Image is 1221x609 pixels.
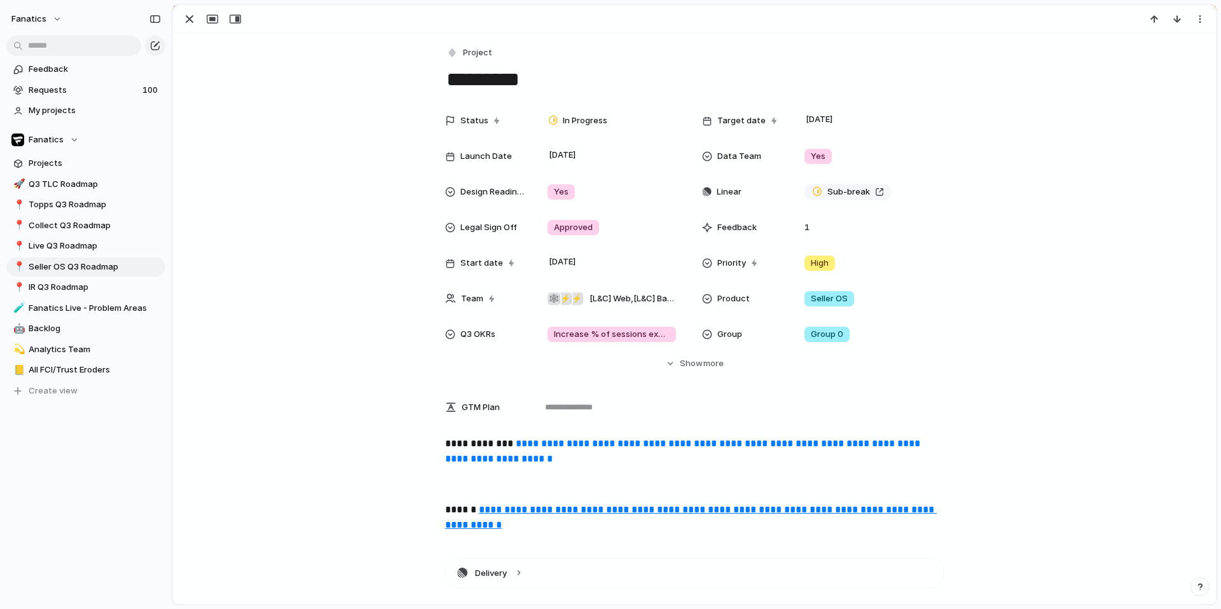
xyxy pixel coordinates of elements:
div: ⚡ [559,292,572,305]
span: High [811,257,829,270]
a: Sub-break [804,184,892,200]
div: 📍 [13,280,22,295]
span: Sub-break [827,186,870,198]
span: Status [460,114,488,127]
span: IR Q3 Roadmap [29,281,161,294]
div: 💫 [13,342,22,357]
div: 📍 [13,239,22,254]
span: Feedback [29,63,161,76]
span: Analytics Team [29,343,161,356]
span: 1 [799,221,815,234]
button: 📍 [11,240,24,252]
span: [L&C] Web , [L&C] Backend , Design Team [590,292,676,305]
button: 📍 [11,219,24,232]
a: 🚀Q3 TLC Roadmap [6,175,165,194]
div: ⚡ [570,292,583,305]
span: Seller OS [811,292,848,305]
span: Yes [554,186,569,198]
span: Fanatics Live - Problem Areas [29,302,161,315]
div: 📒 [13,363,22,378]
button: Project [444,44,496,62]
span: Design Readiness [460,186,527,198]
span: In Progress [563,114,607,127]
span: Topps Q3 Roadmap [29,198,161,211]
span: [DATE] [546,254,579,270]
button: Showmore [445,352,944,375]
a: 📍Live Q3 Roadmap [6,236,165,256]
span: Q3 TLC Roadmap [29,178,161,191]
a: 🤖Backlog [6,319,165,338]
button: 💫 [11,343,24,356]
span: Yes [811,150,825,163]
button: Fanatics [6,130,165,149]
a: 📍Topps Q3 Roadmap [6,195,165,214]
span: Seller OS Q3 Roadmap [29,261,161,273]
button: fanatics [6,9,69,29]
span: Linear [717,186,742,198]
a: My projects [6,101,165,120]
a: 💫Analytics Team [6,340,165,359]
button: 🤖 [11,322,24,335]
div: 📍 [13,218,22,233]
button: 🚀 [11,178,24,191]
span: Show [680,357,703,370]
span: Increase % of sessions exposed to IR from 41% to a monthly average of 80% in Sep [554,328,670,341]
span: GTM Plan [462,401,500,414]
a: 📒All FCI/Trust Eroders [6,360,165,380]
button: 📒 [11,364,24,376]
button: 📍 [11,261,24,273]
span: [DATE] [546,147,579,163]
button: 📍 [11,281,24,294]
span: Fanatics [29,133,64,146]
a: 📍Collect Q3 Roadmap [6,216,165,235]
a: 📍Seller OS Q3 Roadmap [6,257,165,277]
span: fanatics [11,13,46,25]
span: 100 [142,84,160,97]
button: 📍 [11,198,24,211]
span: Feedback [717,221,757,234]
span: Requests [29,84,139,97]
span: Q3 OKRs [460,328,495,341]
a: 📍IR Q3 Roadmap [6,278,165,297]
span: Collect Q3 Roadmap [29,219,161,232]
span: Legal Sign Off [460,221,517,234]
span: Group [717,328,742,341]
div: 📍 [13,259,22,274]
span: All FCI/Trust Eroders [29,364,161,376]
span: Start date [460,257,503,270]
a: Feedback [6,60,165,79]
div: 📍 [13,198,22,212]
span: My projects [29,104,161,117]
span: Project [463,46,492,59]
a: Projects [6,154,165,173]
div: 🧪 [13,301,22,315]
span: Product [717,292,750,305]
span: Data Team [717,150,761,163]
span: Create view [29,385,78,397]
span: Team [461,292,483,305]
span: Backlog [29,322,161,335]
span: more [703,357,724,370]
span: Priority [717,257,746,270]
span: Launch Date [460,150,512,163]
span: [DATE] [803,112,836,127]
span: Group 0 [811,328,843,341]
button: Create view [6,381,165,400]
span: Target date [717,114,766,127]
div: 🚀 [13,177,22,191]
button: 🧪 [11,302,24,315]
a: 🧪Fanatics Live - Problem Areas [6,299,165,318]
div: 🤖 [13,322,22,336]
span: Projects [29,157,161,170]
div: 🕸 [548,292,560,305]
button: Delivery [446,559,943,587]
